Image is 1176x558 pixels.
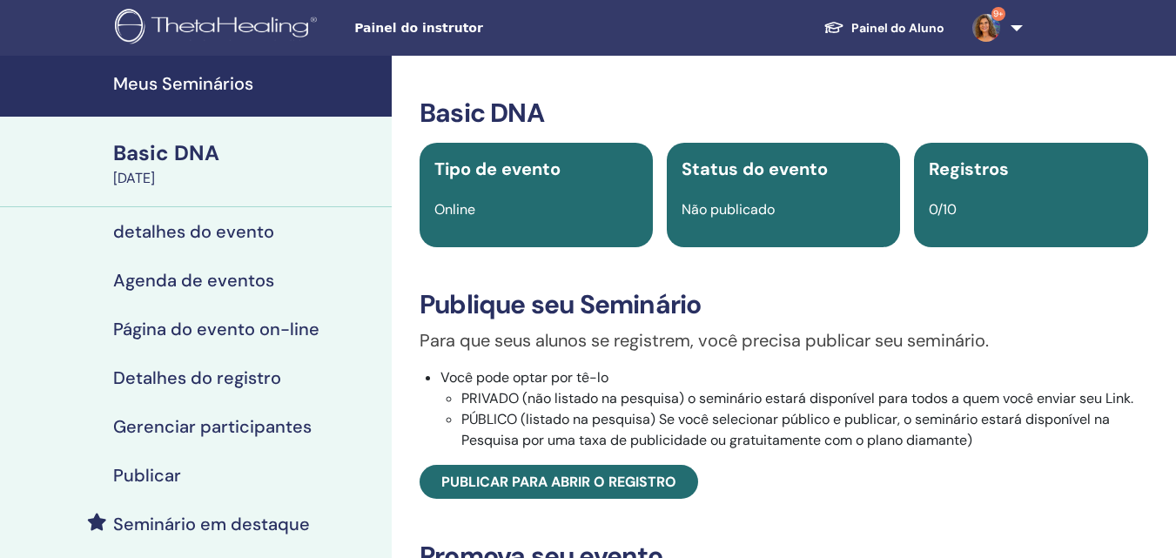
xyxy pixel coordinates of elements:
span: Status do evento [682,158,828,180]
div: Basic DNA [113,138,381,168]
span: Tipo de evento [434,158,561,180]
h4: Meus Seminários [113,73,381,94]
a: Publicar para abrir o registro [420,465,698,499]
span: Não publicado [682,200,775,218]
span: 9+ [991,7,1005,21]
h4: Detalhes do registro [113,367,281,388]
img: default.jpg [972,14,1000,42]
div: [DATE] [113,168,381,189]
h4: detalhes do evento [113,221,274,242]
a: Painel do Aluno [810,12,958,44]
h3: Publique seu Seminário [420,289,1148,320]
img: graduation-cap-white.svg [823,20,844,35]
li: Você pode optar por tê-lo [440,367,1148,451]
h4: Agenda de eventos [113,270,274,291]
li: PRIVADO (não listado na pesquisa) o seminário estará disponível para todos a quem você enviar seu... [461,388,1148,409]
h4: Página do evento on-line [113,319,319,340]
h4: Seminário em destaque [113,514,310,534]
h4: Publicar [113,465,181,486]
h4: Gerenciar participantes [113,416,312,437]
li: PÚBLICO (listado na pesquisa) Se você selecionar público e publicar, o seminário estará disponíve... [461,409,1148,451]
span: Online [434,200,475,218]
span: Registros [929,158,1009,180]
span: 0/10 [929,200,957,218]
span: Publicar para abrir o registro [441,473,676,491]
h3: Basic DNA [420,97,1148,129]
p: Para que seus alunos se registrem, você precisa publicar seu seminário. [420,327,1148,353]
img: logo.png [115,9,323,48]
a: Basic DNA[DATE] [103,138,392,189]
span: Painel do instrutor [354,19,615,37]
